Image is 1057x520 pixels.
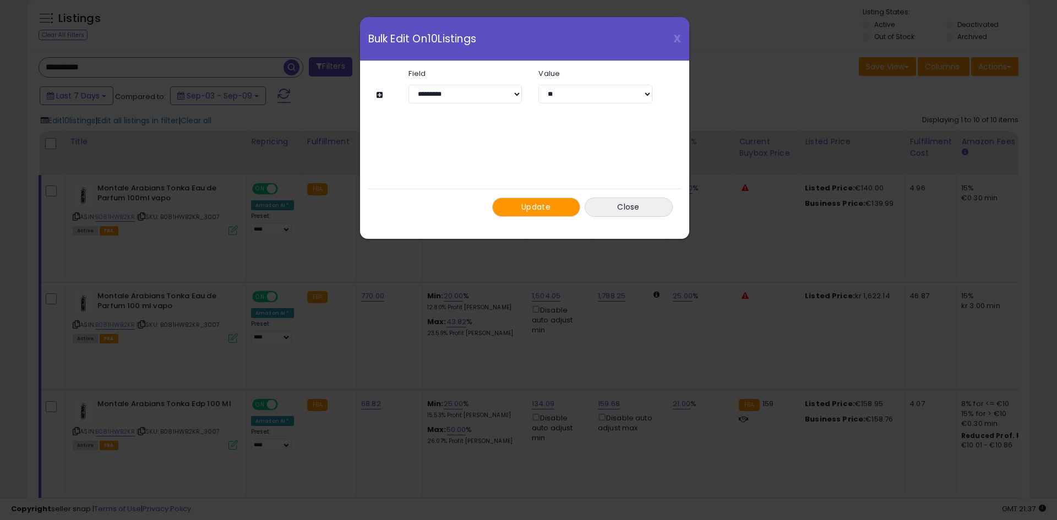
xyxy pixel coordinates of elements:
button: Close [585,198,673,217]
span: Bulk Edit On 10 Listings [368,34,476,44]
span: Update [521,201,551,212]
span: X [673,31,681,46]
label: Field [400,70,530,77]
label: Value [530,70,660,77]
